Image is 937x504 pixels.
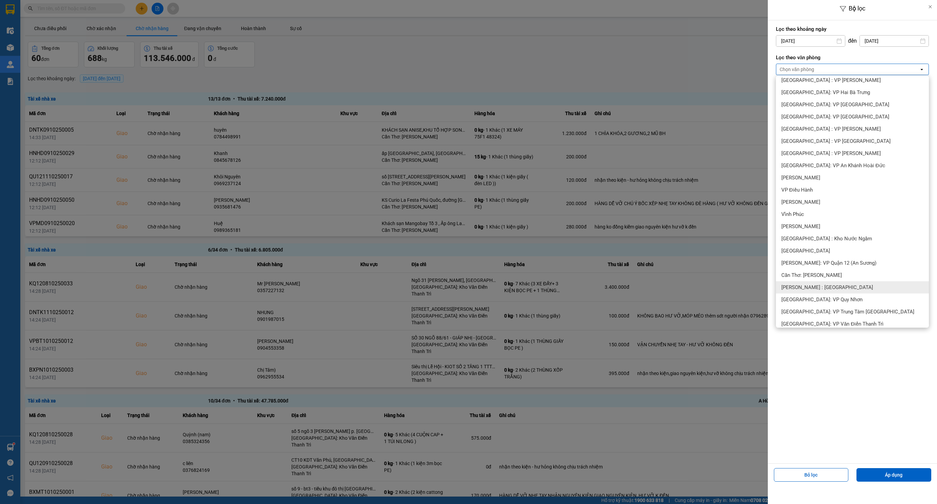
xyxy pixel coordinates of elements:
[919,67,924,72] svg: open
[781,284,873,291] span: [PERSON_NAME] : [GEOGRAPHIC_DATA]
[781,187,813,193] span: VP Điều Hành
[845,38,860,44] div: đến
[781,77,881,84] span: [GEOGRAPHIC_DATA] : VP [PERSON_NAME]
[781,126,881,132] span: [GEOGRAPHIC_DATA] : VP [PERSON_NAME]
[781,321,884,327] span: [GEOGRAPHIC_DATA]: VP Văn Điển Thanh Trì
[776,36,845,46] input: Select a date.
[781,174,820,181] span: [PERSON_NAME]
[849,5,865,12] span: Bộ lọc
[781,296,863,303] span: [GEOGRAPHIC_DATA]: VP Quy Nhơn
[781,89,870,96] span: [GEOGRAPHIC_DATA]: VP Hai Bà Trưng
[780,66,814,73] div: Chọn văn phòng
[781,308,914,315] span: [GEOGRAPHIC_DATA]: VP Trung Tâm [GEOGRAPHIC_DATA]
[781,162,885,169] span: [GEOGRAPHIC_DATA]: VP An Khánh Hoài Đức
[856,468,931,482] button: Áp dụng
[776,75,929,328] ul: Menu
[781,199,820,205] span: [PERSON_NAME]
[781,113,889,120] span: [GEOGRAPHIC_DATA]: VP [GEOGRAPHIC_DATA]
[781,223,820,230] span: [PERSON_NAME]
[781,101,889,108] span: [GEOGRAPHIC_DATA]: VP [GEOGRAPHIC_DATA]
[781,235,872,242] span: [GEOGRAPHIC_DATA] : Kho Nước Ngầm
[774,468,849,482] button: Bỏ lọc
[776,26,929,32] label: Lọc theo khoảng ngày
[860,36,929,46] input: Select a date.
[776,54,929,61] label: Lọc theo văn phòng
[781,211,804,218] span: Vĩnh Phúc
[781,260,876,266] span: [PERSON_NAME]: VP Quận 12 (An Sương)
[781,272,842,279] span: Cần Thơ: [PERSON_NAME]
[781,138,891,145] span: [GEOGRAPHIC_DATA] : VP [GEOGRAPHIC_DATA]
[781,150,881,157] span: [GEOGRAPHIC_DATA] : VP [PERSON_NAME]
[781,247,830,254] span: [GEOGRAPHIC_DATA]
